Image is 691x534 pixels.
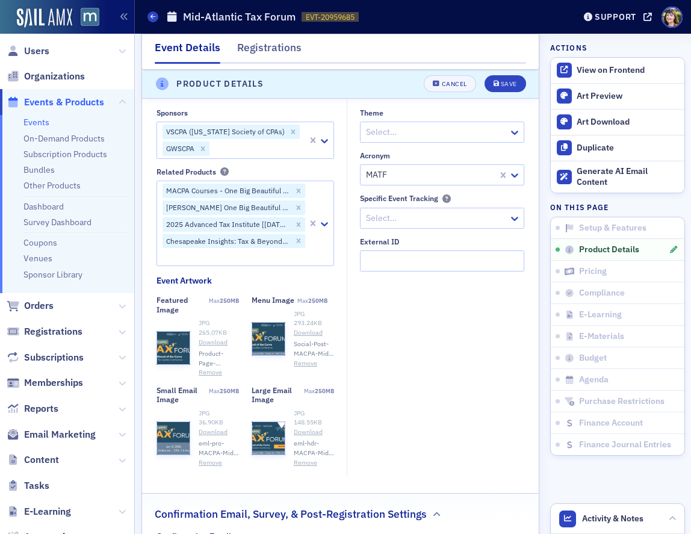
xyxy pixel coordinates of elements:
[7,325,82,338] a: Registrations
[23,164,55,175] a: Bundles
[577,65,678,76] div: View on Frontend
[209,297,239,305] span: Max
[287,125,300,139] div: Remove VSCPA (Virginia Society of CPAs)
[24,325,82,338] span: Registrations
[579,396,665,407] span: Purchase Restrictions
[7,428,96,441] a: Email Marketing
[163,141,196,156] div: GWSCPA
[294,439,334,458] span: eml-hdr-MACPA-Mid-Atlantic-Tax-Forum-2026.jpg
[292,184,305,198] div: Remove MACPA Courses - One Big Beautiful Bill (OBBB/OBBBA)
[579,439,671,450] span: Finance Journal Entries
[294,359,317,368] button: Remove
[292,217,305,232] div: Remove 2025 Advanced Tax Institute [11/17/2025 8:30am]
[501,81,517,88] div: Save
[156,386,206,405] div: Small Email Image
[577,143,678,154] div: Duplicate
[7,351,84,364] a: Subscriptions
[577,117,678,128] div: Art Download
[23,180,81,191] a: Other Products
[577,166,678,187] div: Generate AI Email Content
[24,351,84,364] span: Subscriptions
[579,288,625,299] span: Compliance
[7,96,104,109] a: Events & Products
[7,453,59,467] a: Content
[237,40,302,62] div: Registrations
[163,234,292,249] div: Chesapeake Insights: Tax & Beyond [[DATE] 8:00am]
[24,479,49,492] span: Tasks
[360,108,383,117] div: Theme
[551,161,684,193] button: Generate AI Email Content
[199,409,239,418] div: JPG
[199,349,239,368] span: Product-Page-Featured-Image-MACPA-Mid-Atlantic-Tax-Forum-2026.jpg
[360,194,438,203] div: Specific Event Tracking
[7,299,54,312] a: Orders
[156,296,206,314] div: Featured Image
[7,45,49,58] a: Users
[199,338,239,347] a: Download
[199,368,222,377] button: Remove
[7,505,71,518] a: E-Learning
[156,167,216,176] div: Related Products
[24,402,58,415] span: Reports
[252,386,301,405] div: Large Email Image
[308,297,327,305] span: 250MB
[199,458,222,468] button: Remove
[662,7,683,28] span: Profile
[294,309,334,319] div: JPG
[24,45,49,58] span: Users
[23,201,64,212] a: Dashboard
[199,318,239,328] div: JPG
[24,70,85,83] span: Organizations
[220,297,239,305] span: 250MB
[24,428,96,441] span: Email Marketing
[424,76,476,93] button: Cancel
[81,8,99,26] img: SailAMX
[485,76,526,93] button: Save
[294,418,334,427] div: 148.55 KB
[17,8,72,28] img: SailAMX
[199,439,239,458] span: eml-pro-MACPA-Mid-Atlantic-Tax-Forum-2026.jpg
[23,149,107,160] a: Subscription Products
[294,458,317,468] button: Remove
[156,108,188,117] div: Sponsors
[7,402,58,415] a: Reports
[294,328,334,338] a: Download
[579,223,646,234] span: Setup & Features
[23,237,57,248] a: Coupons
[551,135,684,161] button: Duplicate
[582,512,643,525] span: Activity & Notes
[442,81,467,88] div: Cancel
[23,253,52,264] a: Venues
[24,505,71,518] span: E-Learning
[252,296,294,305] div: Menu Image
[551,84,684,109] a: Art Preview
[579,244,639,255] span: Product Details
[292,200,305,215] div: Remove Don Farmer’s One Big Beautiful Bill: What Tax Practitioners Need to Know [7/28/2025 2:00pm]
[199,427,239,437] a: Download
[579,331,624,342] span: E-Materials
[23,133,105,144] a: On-Demand Products
[292,234,305,249] div: Remove Chesapeake Insights: Tax & Beyond [11/21/2025 8:00am]
[72,8,99,28] a: View Homepage
[294,340,334,359] span: Social-Post-MACPA-Mid-Atlantic-Tax-Forum-2026.jpg
[199,328,239,338] div: 265.07 KB
[220,387,239,395] span: 250MB
[294,318,334,328] div: 293.24 KB
[577,91,678,102] div: Art Preview
[297,297,327,305] span: Max
[551,58,684,83] a: View on Frontend
[163,184,292,198] div: MACPA Courses - One Big Beautiful Bill (OBBB/OBBBA)
[294,427,334,437] a: Download
[294,409,334,418] div: JPG
[196,141,209,156] div: Remove GWSCPA
[24,299,54,312] span: Orders
[155,40,220,64] div: Event Details
[360,237,399,246] div: External ID
[579,374,609,385] span: Agenda
[163,125,287,139] div: VSCPA ([US_STATE] Society of CPAs)
[176,78,264,90] h4: Product Details
[183,10,296,24] h1: Mid-Atlantic Tax Forum
[156,275,212,287] div: Event Artwork
[360,151,390,160] div: Acronym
